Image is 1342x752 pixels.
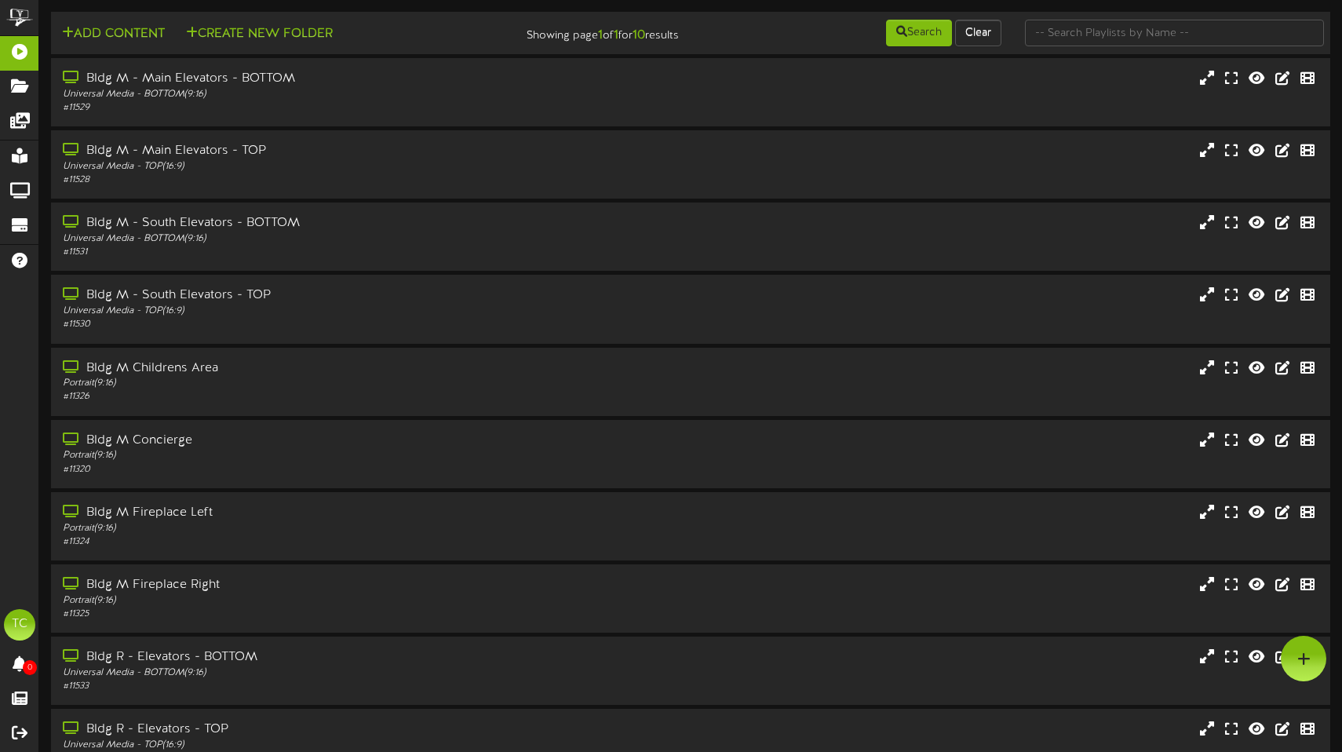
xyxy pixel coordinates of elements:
[63,318,572,331] div: # 11530
[63,101,572,115] div: # 11529
[886,20,952,46] button: Search
[63,522,572,535] div: Portrait ( 9:16 )
[63,232,572,246] div: Universal Media - BOTTOM ( 9:16 )
[63,535,572,549] div: # 11324
[63,160,572,173] div: Universal Media - TOP ( 16:9 )
[63,739,572,752] div: Universal Media - TOP ( 16:9 )
[63,449,572,462] div: Portrait ( 9:16 )
[63,246,572,259] div: # 11531
[63,305,572,318] div: Universal Media - TOP ( 16:9 )
[63,666,572,680] div: Universal Media - BOTTOM ( 9:16 )
[57,24,170,44] button: Add Content
[63,142,572,160] div: Bldg M - Main Elevators - TOP
[63,287,572,305] div: Bldg M - South Elevators - TOP
[955,20,1001,46] button: Clear
[63,680,572,693] div: # 11533
[63,70,572,88] div: Bldg M - Main Elevators - BOTTOM
[63,390,572,403] div: # 11326
[63,463,572,476] div: # 11320
[598,28,603,42] strong: 1
[63,576,572,594] div: Bldg M Fireplace Right
[614,28,618,42] strong: 1
[63,360,572,378] div: Bldg M Childrens Area
[63,432,572,450] div: Bldg M Concierge
[63,594,572,608] div: Portrait ( 9:16 )
[63,721,572,739] div: Bldg R - Elevators - TOP
[63,214,572,232] div: Bldg M - South Elevators - BOTTOM
[63,608,572,621] div: # 11325
[63,173,572,187] div: # 11528
[1025,20,1324,46] input: -- Search Playlists by Name --
[4,609,35,641] div: TC
[63,504,572,522] div: Bldg M Fireplace Left
[476,18,691,45] div: Showing page of for results
[181,24,337,44] button: Create New Folder
[63,377,572,390] div: Portrait ( 9:16 )
[23,660,37,675] span: 0
[63,648,572,666] div: Bldg R - Elevators - BOTTOM
[63,88,572,101] div: Universal Media - BOTTOM ( 9:16 )
[633,28,645,42] strong: 10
